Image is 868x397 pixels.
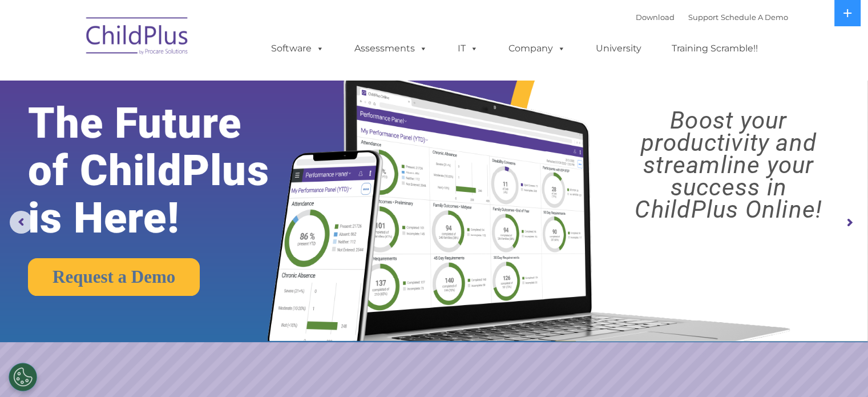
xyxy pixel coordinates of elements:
a: Schedule A Demo [721,13,788,22]
a: University [584,37,653,60]
a: Software [260,37,336,60]
span: Phone number [159,122,207,131]
a: Download [636,13,675,22]
a: IT [446,37,490,60]
img: ChildPlus by Procare Solutions [80,9,195,66]
a: Assessments [343,37,439,60]
rs-layer: Boost your productivity and streamline your success in ChildPlus Online! [600,109,857,220]
a: Company [497,37,577,60]
font: | [636,13,788,22]
rs-layer: The Future of ChildPlus is Here! [28,99,305,242]
a: Training Scramble!! [660,37,769,60]
span: Last name [159,75,193,84]
a: Request a Demo [28,258,200,296]
a: Support [688,13,718,22]
button: Cookies Settings [9,363,37,391]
